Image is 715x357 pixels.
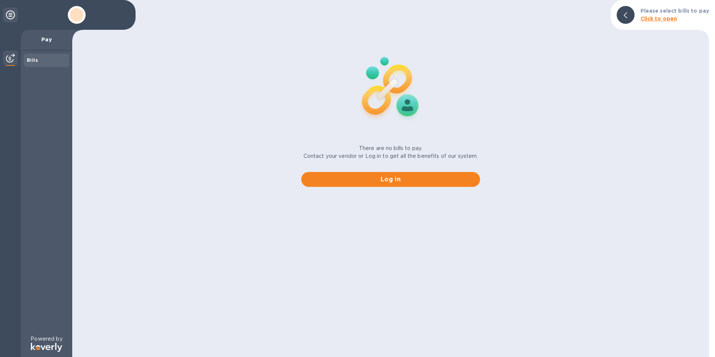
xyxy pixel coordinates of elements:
[641,16,677,22] b: Click to open
[27,36,66,43] p: Pay
[641,8,709,14] b: Please select bills to pay
[27,57,38,63] b: Bills
[307,175,474,184] span: Log in
[304,144,478,160] p: There are no bills to pay. Contact your vendor or Log in to get all the benefits of our system.
[301,172,480,187] button: Log in
[31,343,62,352] img: Logo
[31,335,62,343] p: Powered by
